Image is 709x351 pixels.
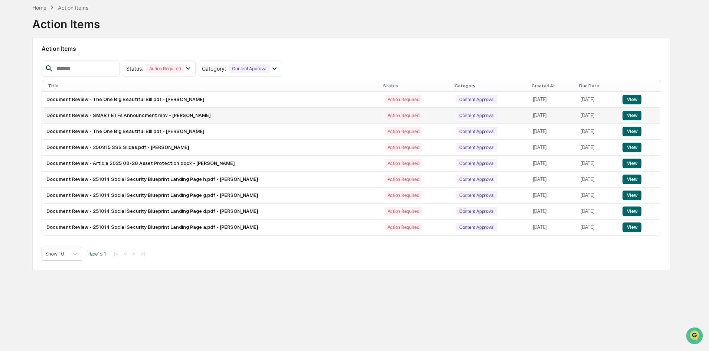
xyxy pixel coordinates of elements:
td: [DATE] [529,140,576,156]
button: View [623,95,641,104]
div: Content Approval [456,191,497,199]
td: Document Review - Article 2025 08-28 Asset Protection.docx - [PERSON_NAME] [42,156,380,172]
div: Title [48,83,377,88]
div: 🗄️ [54,94,60,100]
td: [DATE] [529,92,576,108]
span: Preclearance [15,94,48,101]
div: Action Required [385,191,422,199]
td: [DATE] [529,204,576,220]
div: 🔎 [7,108,13,114]
button: View [623,207,641,216]
div: We're available if you need us! [25,64,94,70]
td: [DATE] [576,140,618,156]
div: Status [383,83,449,88]
div: Action Required [385,207,422,215]
div: Home [32,4,46,11]
div: Action Required [385,111,422,120]
td: [DATE] [576,92,618,108]
td: Document Review - 251014 Social Security Blueprint Landing Page d.pdf - [PERSON_NAME] [42,204,380,220]
span: Category : [202,65,226,72]
h2: Action Items [42,45,661,52]
div: Content Approval [456,159,497,168]
div: Content Approval [456,127,497,136]
img: 1746055101610-c473b297-6a78-478c-a979-82029cc54cd1 [7,57,21,70]
td: [DATE] [529,108,576,124]
td: [DATE] [529,172,576,188]
span: Pylon [74,126,90,131]
span: Page 1 of 1 [88,251,106,257]
button: View [623,143,641,152]
a: 🖐️Preclearance [4,91,51,104]
button: View [623,159,641,168]
td: [DATE] [529,220,576,235]
td: [DATE] [576,188,618,204]
div: Content Approval [229,64,270,73]
td: Document Review - 251014 Social Security Blueprint Landing Page g.pdf - [PERSON_NAME] [42,188,380,204]
a: View [623,208,641,214]
p: How can we help? [7,16,135,27]
div: Action Required [385,143,422,152]
a: 🔎Data Lookup [4,105,50,118]
div: Content Approval [456,95,497,104]
div: Action Items [32,12,100,31]
td: Document Review - 250915 SSS Slides.pdf - [PERSON_NAME] [42,140,380,156]
div: Content Approval [456,143,497,152]
td: [DATE] [576,220,618,235]
button: Start new chat [126,59,135,68]
button: > [130,250,137,257]
span: Status : [126,65,143,72]
div: Due Date [579,83,615,88]
button: View [623,111,641,120]
div: Category [455,83,526,88]
button: |< [112,250,120,257]
div: Content Approval [456,175,497,183]
td: Document Review - SMART ETFs Announcment.mov - [PERSON_NAME] [42,108,380,124]
a: View [623,192,641,198]
button: View [623,127,641,136]
a: View [623,144,641,150]
td: [DATE] [576,156,618,172]
div: Action Required [385,127,422,136]
div: Action Required [385,175,422,183]
a: View [623,129,641,134]
button: View [623,191,641,200]
div: Action Required [146,64,184,73]
a: View [623,97,641,102]
td: Document Review - The One Big Beautiful Bill.pdf - [PERSON_NAME] [42,124,380,140]
td: [DATE] [576,172,618,188]
td: [DATE] [576,124,618,140]
td: [DATE] [529,188,576,204]
a: View [623,176,641,182]
span: Attestations [61,94,92,101]
a: View [623,160,641,166]
div: Content Approval [456,111,497,120]
td: Document Review - The One Big Beautiful Bill.pdf - [PERSON_NAME] [42,92,380,108]
button: View [623,222,641,232]
td: [DATE] [576,108,618,124]
button: View [623,175,641,184]
button: < [122,250,129,257]
td: [DATE] [529,156,576,172]
a: View [623,224,641,230]
td: Document Review - 251014 Social Security Blueprint Landing Page h.pdf - [PERSON_NAME] [42,172,380,188]
iframe: Open customer support [685,326,705,347]
a: View [623,113,641,118]
div: Content Approval [456,223,497,231]
td: [DATE] [576,204,618,220]
span: Data Lookup [15,108,47,115]
div: Content Approval [456,207,497,215]
div: 🖐️ [7,94,13,100]
div: Action Items [58,4,88,11]
div: Action Required [385,159,422,168]
button: >| [138,250,147,257]
td: [DATE] [529,124,576,140]
div: Start new chat [25,57,122,64]
div: Action Required [385,95,422,104]
td: Document Review - 251014 Social Security Blueprint Landing Page a.pdf - [PERSON_NAME] [42,220,380,235]
a: 🗄️Attestations [51,91,95,104]
div: Action Required [385,223,422,231]
a: Powered byPylon [52,126,90,131]
div: Created At [532,83,574,88]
